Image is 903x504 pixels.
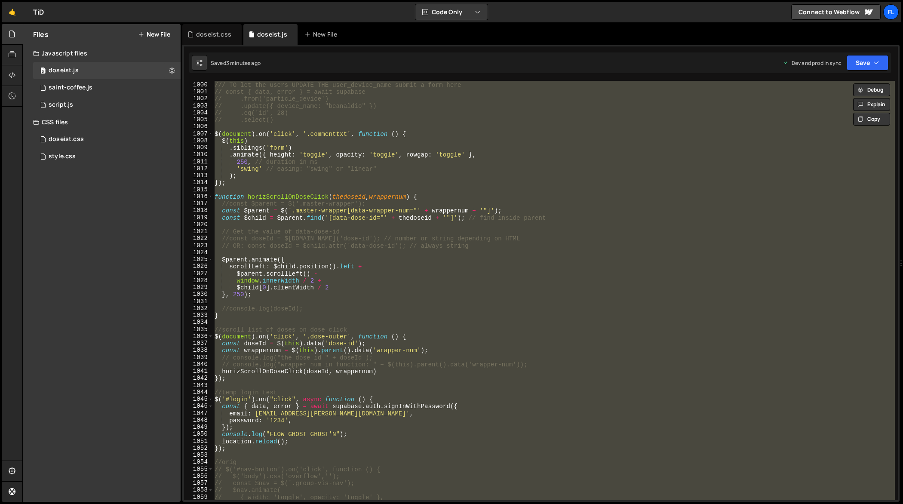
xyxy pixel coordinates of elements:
[184,130,213,137] div: 1007
[33,148,181,165] div: 4604/25434.css
[184,396,213,403] div: 1045
[184,458,213,465] div: 1054
[184,151,213,158] div: 1010
[184,305,213,312] div: 1032
[49,67,79,74] div: doseist.js
[853,113,890,126] button: Copy
[184,410,213,417] div: 1047
[184,256,213,263] div: 1025
[184,221,213,228] div: 1020
[184,242,213,249] div: 1023
[184,172,213,179] div: 1013
[49,84,92,92] div: saint-coffee.js
[184,452,213,458] div: 1053
[791,4,881,20] a: Connect to Webflow
[184,479,213,486] div: 1057
[184,417,213,424] div: 1048
[49,101,73,109] div: script.js
[184,438,213,445] div: 1051
[184,179,213,186] div: 1014
[33,96,181,114] div: 4604/24567.js
[138,31,170,38] button: New File
[853,83,890,96] button: Debug
[184,109,213,116] div: 1004
[184,354,213,361] div: 1039
[184,298,213,305] div: 1031
[184,291,213,298] div: 1030
[33,7,44,17] div: TiD
[184,347,213,353] div: 1038
[196,30,231,39] div: doseist.css
[184,200,213,207] div: 1017
[184,186,213,193] div: 1015
[184,263,213,270] div: 1026
[23,114,181,131] div: CSS files
[184,473,213,479] div: 1056
[847,55,888,71] button: Save
[184,326,213,333] div: 1035
[184,361,213,368] div: 1040
[184,368,213,375] div: 1041
[184,81,213,88] div: 1000
[184,193,213,200] div: 1016
[33,79,181,96] div: 4604/27020.js
[40,68,46,75] span: 0
[184,137,213,144] div: 1008
[184,312,213,319] div: 1033
[184,214,213,221] div: 1019
[184,102,213,109] div: 1003
[184,158,213,165] div: 1011
[49,153,76,160] div: style.css
[184,333,213,340] div: 1036
[184,165,213,172] div: 1012
[184,382,213,389] div: 1043
[184,123,213,130] div: 1006
[184,284,213,291] div: 1029
[184,116,213,123] div: 1005
[33,30,49,39] h2: Files
[184,424,213,430] div: 1049
[184,340,213,347] div: 1037
[49,135,84,143] div: doseist.css
[853,98,890,111] button: Explain
[184,403,213,409] div: 1046
[883,4,899,20] a: Fl
[184,319,213,326] div: 1034
[184,249,213,256] div: 1024
[184,95,213,102] div: 1002
[184,144,213,151] div: 1009
[184,277,213,284] div: 1028
[33,131,181,148] div: 4604/42100.css
[184,430,213,437] div: 1050
[184,375,213,381] div: 1042
[184,445,213,452] div: 1052
[783,59,842,67] div: Dev and prod in sync
[226,59,261,67] div: 3 minutes ago
[33,62,181,79] div: 4604/37981.js
[23,45,181,62] div: Javascript files
[415,4,488,20] button: Code Only
[184,494,213,501] div: 1059
[304,30,341,39] div: New File
[2,2,23,22] a: 🤙
[184,270,213,277] div: 1027
[211,59,261,67] div: Saved
[184,486,213,493] div: 1058
[257,30,287,39] div: doseist.js
[184,235,213,242] div: 1022
[184,389,213,396] div: 1044
[184,228,213,235] div: 1021
[184,88,213,95] div: 1001
[184,207,213,214] div: 1018
[184,466,213,473] div: 1055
